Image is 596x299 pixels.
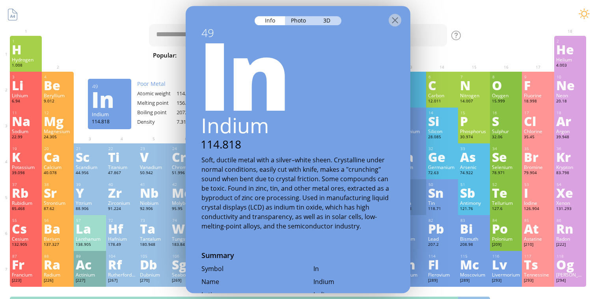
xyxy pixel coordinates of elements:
div: Radon [556,236,584,242]
div: Atomic weight [137,90,177,97]
div: Argon [556,128,584,134]
div: 35.45 [524,134,552,141]
div: Hf [108,222,136,235]
div: 7.31 g/cm [177,118,216,125]
div: 15 [460,110,488,115]
div: 9 [524,74,552,80]
div: 156.6 °C [177,99,216,106]
div: Ba [44,222,72,235]
div: 117 [524,254,552,259]
div: Po [492,222,520,235]
div: 2072 °C [177,109,216,116]
div: Tungsten [172,236,200,242]
div: 42 [172,182,200,187]
div: Ge [428,150,456,163]
div: Se [492,150,520,163]
div: 3 [12,74,40,80]
div: Hafnium [108,236,136,242]
div: 121.76 [460,206,488,212]
div: 86 [557,218,584,223]
div: 51.996 [172,170,200,176]
div: Francium [12,271,40,278]
div: Ra [44,258,72,271]
div: Sr [44,186,72,199]
div: Og [556,258,584,271]
div: 34 [492,146,520,151]
div: Cs [12,222,40,235]
div: 50 [428,182,456,187]
div: As [460,150,488,163]
div: Strontium [44,200,72,206]
div: 116 [492,254,520,259]
div: [267] [108,278,136,284]
div: 114.818 [177,90,216,97]
div: I [524,186,552,199]
div: Arsenic [460,164,488,170]
div: Indium [313,277,395,286]
div: 24 [172,146,200,151]
div: 22 [108,146,136,151]
div: Br [524,150,552,163]
div: 95.95 [172,206,200,212]
div: Zirconium [108,200,136,206]
div: 82 [428,218,456,223]
div: [270] [140,278,168,284]
div: Bi [460,222,488,235]
div: [289] [460,278,488,284]
div: Bismuth [460,236,488,242]
div: Dubnium [140,271,168,278]
div: 40 [108,182,136,187]
div: [223] [12,278,40,284]
div: 118.71 [428,206,456,212]
div: Moscovium [460,271,488,278]
div: Fr [12,258,40,271]
div: [PERSON_NAME] [556,271,584,278]
div: Mo [172,186,200,199]
div: Ca [44,150,72,163]
div: W [172,222,200,235]
div: 1.008 [12,63,40,69]
div: 55 [12,218,40,223]
div: Indium [313,290,395,299]
div: 131.293 [556,206,584,212]
div: Silicon [428,128,456,134]
div: 52 [492,182,520,187]
div: Radium [44,271,72,278]
div: Nb [140,186,168,199]
div: 83 [460,218,488,223]
div: Soft, ductile metal with a silver–white sheen. Crystalline under normal conditions, easily cut wi... [201,155,395,231]
div: 89 [76,254,104,259]
div: 88 [44,254,72,259]
div: Seaborgium [172,271,200,278]
div: Rf [108,258,136,271]
div: 85.468 [12,206,40,212]
div: 178.49 [108,242,136,248]
div: Magnesium [44,128,72,134]
div: 88.906 [76,206,104,212]
div: Bromine [524,164,552,170]
div: 114.818 [185,137,410,152]
div: 127.6 [492,206,520,212]
div: Pb [428,222,456,235]
div: 39 [76,182,104,187]
div: 4.003 [556,63,584,69]
div: 72 [108,218,136,223]
div: Potassium [12,164,40,170]
div: Name [201,277,298,286]
div: Barium [44,236,72,242]
div: Titanium [108,164,136,170]
div: 35 [524,146,552,151]
div: Symbol [201,264,298,273]
div: 180.948 [140,242,168,248]
div: Te [492,186,520,199]
div: Sulphur [492,128,520,134]
div: Fluorine [524,92,552,98]
div: Antimony [460,200,488,206]
div: 18 [557,110,584,115]
div: Na [12,115,40,127]
div: Sg [172,258,200,271]
div: Cr [172,150,200,163]
div: Be [44,79,72,91]
div: 39.098 [12,170,40,176]
div: K [12,150,40,163]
